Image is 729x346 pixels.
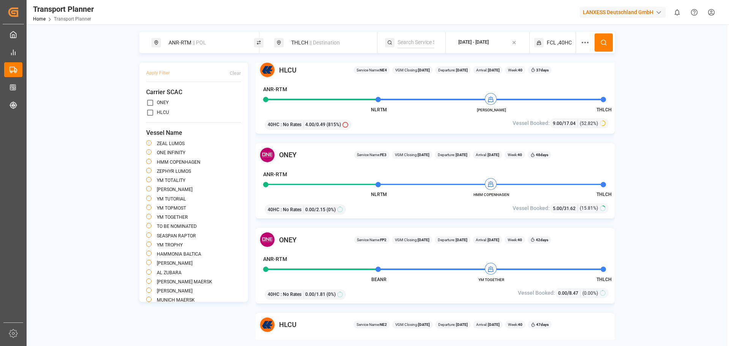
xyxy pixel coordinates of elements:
span: Vessel Booked: [518,289,555,297]
label: [PERSON_NAME] [157,187,193,192]
button: show 0 new notifications [669,4,686,21]
b: [DATE] [487,68,500,72]
b: [DATE] [418,68,430,72]
label: [PERSON_NAME] [157,261,193,265]
b: 40 [518,68,522,72]
span: FCL [547,39,556,47]
span: NLRTM [371,107,387,112]
label: ONE INFINITY [157,150,185,155]
span: 40HC [268,206,279,213]
span: 8.47 [569,291,578,296]
span: Departure: [438,67,468,73]
label: TO BE NOMINATED [157,224,197,229]
img: Carrier [259,232,275,248]
span: Service Name: [357,67,387,73]
div: [DATE] - [DATE] [458,39,489,46]
label: [PERSON_NAME] [157,289,193,293]
span: : No Rates [281,291,301,298]
label: ZEPHYR LUMOS [157,169,191,174]
b: 42 days [536,238,548,242]
input: Search Service String [398,37,434,48]
span: (0%) [327,206,336,213]
span: Arrival: [476,322,500,327]
h4: ANR-RTM [263,85,287,93]
b: 40 [518,238,522,242]
label: ZEAL LUMOS [157,141,185,146]
span: HMM COPENHAGEN [470,192,512,197]
span: Service Name: [357,152,387,158]
span: 4.00 / 0.49 [305,121,325,128]
span: ONEY [279,150,297,160]
label: YM TUTORIAL [157,197,186,201]
b: [DATE] [487,238,499,242]
label: HMM COPENHAGEN [157,160,200,164]
div: / [558,289,581,297]
button: [DATE] - [DATE] [450,35,525,50]
span: 17.04 [564,121,576,126]
span: 5.00 [553,206,562,211]
h4: ANR-RTM [263,255,287,263]
b: [DATE] [455,153,467,157]
span: Vessel Booked: [513,119,550,127]
span: 40HC [268,291,279,298]
a: Home [33,16,46,22]
b: [DATE] [418,153,429,157]
span: Vessel Name [146,128,241,137]
label: YM TOGETHER [157,215,188,220]
b: [DATE] [418,238,429,242]
b: [DATE] [487,322,500,327]
span: HLCU [279,65,297,75]
b: 47 days [536,322,549,327]
span: (0.00%) [582,290,598,297]
b: 40 [518,322,522,327]
b: [DATE] [487,153,499,157]
span: THLCH [596,277,612,282]
label: YM TROPHY [157,243,183,247]
b: [DATE] [455,238,467,242]
img: Carrier [259,147,275,163]
b: FP2 [380,238,387,242]
b: 37 days [536,68,549,72]
b: 48 days [536,153,548,157]
button: LANXESS Deutschland GmbH [580,5,669,19]
span: Departure: [438,322,468,327]
span: 0.00 [558,291,567,296]
div: ANR-RTM [164,36,246,50]
label: ONEY [157,100,169,105]
span: Service Name: [357,322,387,327]
span: HLCU [279,319,297,330]
b: 40 [518,153,522,157]
span: Arrival: [476,67,500,73]
span: 0.00 / 1.81 [305,291,325,298]
label: YM TOTALITY [157,178,185,183]
span: (0%) [327,291,336,298]
span: VGM Closing: [395,237,429,243]
span: : No Rates [281,121,301,128]
img: Carrier [259,317,275,333]
b: NE4 [380,68,387,72]
span: VGM Closing: [395,152,429,158]
b: NE2 [380,322,387,327]
span: ONEY [279,235,297,245]
span: 0.00 / 2.15 [305,206,325,213]
span: YM TOGETHER [470,277,512,283]
div: / [553,204,578,212]
span: || Destination [309,39,340,46]
span: THLCH [596,192,612,197]
span: Week: [508,67,522,73]
span: [PERSON_NAME] [470,107,512,113]
div: THLCH [287,36,369,50]
span: Week: [508,322,522,327]
span: || POL [193,39,206,46]
span: BEANR [371,277,387,282]
b: FE3 [380,153,387,157]
span: Week: [508,152,522,158]
button: Help Center [686,4,703,21]
span: Departure: [438,237,467,243]
b: [DATE] [455,68,468,72]
b: [DATE] [418,322,430,327]
label: HAMMONIA BALTICA [157,252,201,256]
label: MUNICH MAERSK [157,298,195,302]
label: YM TOPMOST [157,206,186,210]
h4: ANR-RTM [263,171,287,179]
